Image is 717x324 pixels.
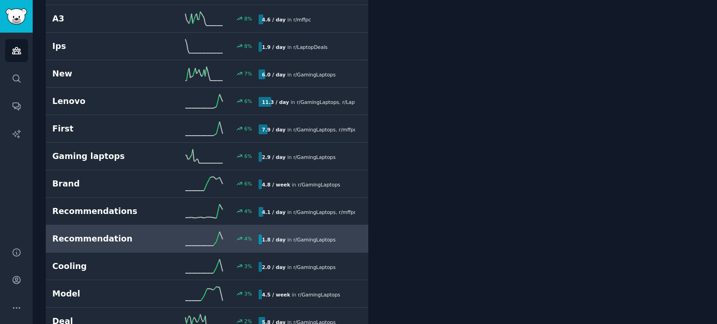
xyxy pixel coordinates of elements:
[262,17,286,22] b: 4.6 / day
[6,8,27,25] img: GummySearch logo
[293,264,336,270] span: r/ GamingLaptops
[244,15,252,22] div: 8 %
[259,124,355,134] div: in
[259,207,355,217] div: in
[46,253,368,280] a: Cooling3%2.0 / dayin r/GamingLaptops
[339,99,340,105] span: ,
[244,43,252,49] div: 8 %
[262,72,286,77] b: 6.0 / day
[52,178,155,190] h2: Brand
[293,127,336,132] span: r/ GamingLaptops
[293,209,336,215] span: r/ GamingLaptops
[293,44,327,50] span: r/ LaptopDeals
[339,209,357,215] span: r/ mffpc
[262,292,290,297] b: 4.5 / week
[52,151,155,162] h2: Gaming laptops
[259,14,314,24] div: in
[259,42,331,52] div: in
[262,154,286,160] b: 2.9 / day
[244,70,252,77] div: 7 %
[52,261,155,272] h2: Cooling
[262,209,286,215] b: 4.1 / day
[244,235,252,242] div: 4 %
[336,209,337,215] span: ,
[259,152,339,162] div: in
[336,127,337,132] span: ,
[52,206,155,217] h2: Recommendations
[262,237,286,242] b: 1.8 / day
[244,98,252,104] div: 6 %
[52,123,155,135] h2: First
[244,263,252,269] div: 3 %
[244,125,252,132] div: 6 %
[293,237,336,242] span: r/ GamingLaptops
[52,233,155,245] h2: Recommendation
[52,13,155,25] h2: A3
[46,33,368,60] a: Ips8%1.9 / dayin r/LaptopDeals
[262,182,290,187] b: 4.8 / week
[52,96,155,107] h2: Lenovo
[259,262,339,272] div: in
[297,99,339,105] span: r/ GamingLaptops
[46,88,368,115] a: Lenovo6%11.3 / dayin r/GamingLaptops,r/LaptopDeals
[293,72,336,77] span: r/ GamingLaptops
[298,292,340,297] span: r/ GamingLaptops
[244,208,252,214] div: 4 %
[259,69,339,79] div: in
[244,153,252,159] div: 6 %
[46,60,368,88] a: New7%6.0 / dayin r/GamingLaptops
[46,225,368,253] a: Recommendation4%1.8 / dayin r/GamingLaptops
[46,115,368,143] a: First6%7.9 / dayin r/GamingLaptops,r/mffpc
[262,127,286,132] b: 7.9 / day
[259,97,355,107] div: in
[339,127,357,132] span: r/ mffpc
[46,280,368,308] a: Model3%4.5 / weekin r/GamingLaptops
[262,264,286,270] b: 2.0 / day
[259,234,339,244] div: in
[46,5,368,33] a: A38%4.6 / dayin r/mffpc
[52,288,155,300] h2: Model
[52,68,155,80] h2: New
[259,179,344,189] div: in
[46,143,368,170] a: Gaming laptops6%2.9 / dayin r/GamingLaptops
[244,290,252,297] div: 3 %
[342,99,376,105] span: r/ LaptopDeals
[46,198,368,225] a: Recommendations4%4.1 / dayin r/GamingLaptops,r/mffpc
[262,44,286,50] b: 1.9 / day
[293,17,311,22] span: r/ mffpc
[244,180,252,187] div: 6 %
[52,41,155,52] h2: Ips
[262,99,289,105] b: 11.3 / day
[293,154,336,160] span: r/ GamingLaptops
[46,170,368,198] a: Brand6%4.8 / weekin r/GamingLaptops
[259,290,344,299] div: in
[298,182,340,187] span: r/ GamingLaptops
